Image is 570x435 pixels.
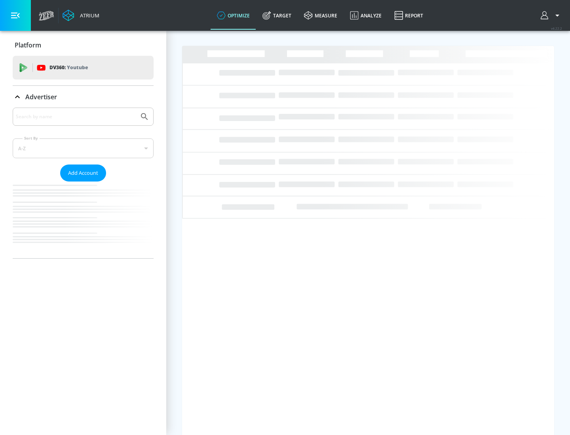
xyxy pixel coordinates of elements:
[551,26,562,30] span: v 4.22.2
[63,9,99,21] a: Atrium
[388,1,429,30] a: Report
[298,1,344,30] a: measure
[23,136,40,141] label: Sort By
[13,182,154,258] nav: list of Advertiser
[25,93,57,101] p: Advertiser
[13,108,154,258] div: Advertiser
[67,63,88,72] p: Youtube
[13,138,154,158] div: A-Z
[13,34,154,56] div: Platform
[68,168,98,178] span: Add Account
[60,165,106,182] button: Add Account
[16,112,136,122] input: Search by name
[256,1,298,30] a: Target
[49,63,88,72] p: DV360:
[13,86,154,108] div: Advertiser
[344,1,388,30] a: Analyze
[13,56,154,79] div: DV360: Youtube
[15,41,41,49] p: Platform
[77,12,99,19] div: Atrium
[211,1,256,30] a: optimize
